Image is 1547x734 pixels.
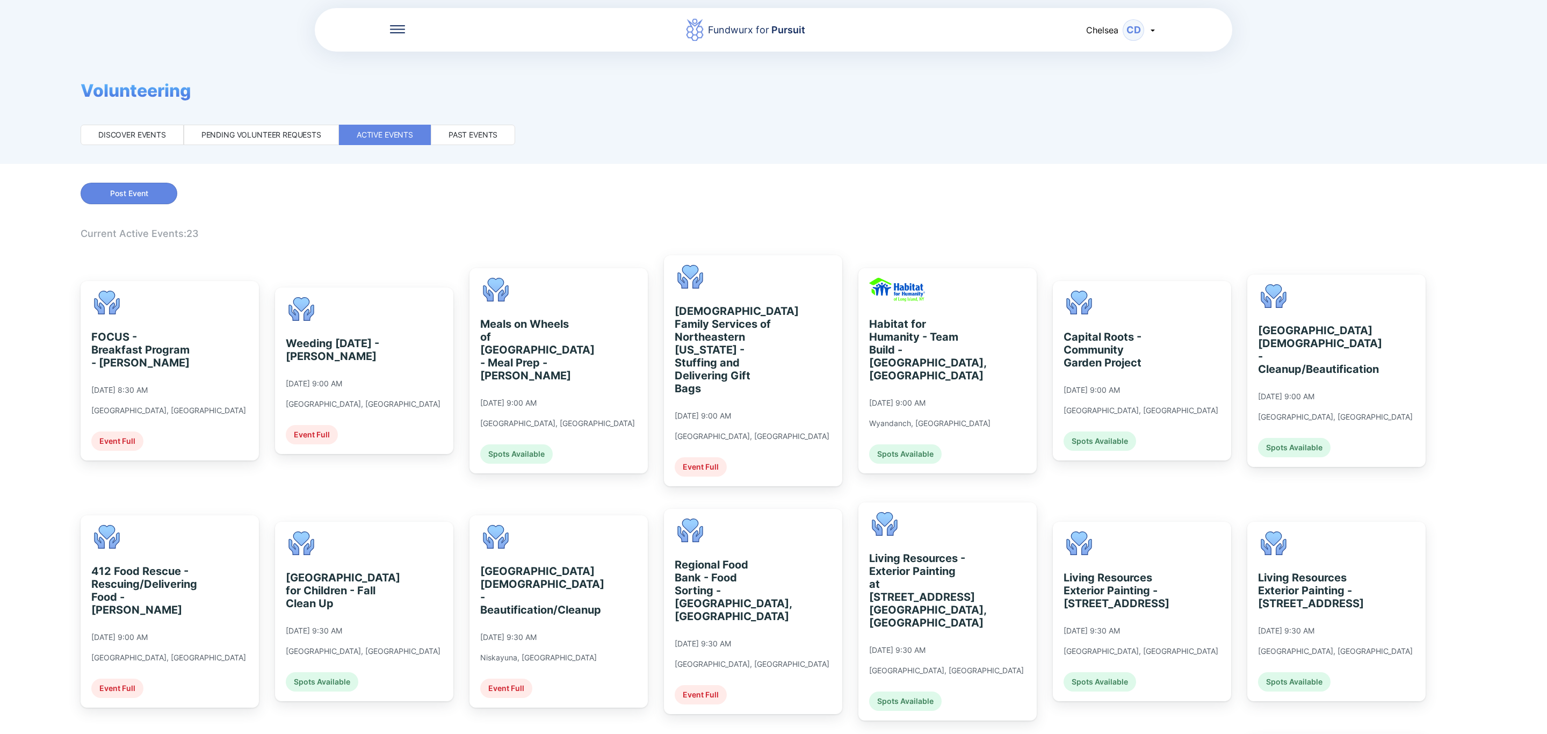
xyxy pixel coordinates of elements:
[91,431,143,451] div: Event Full
[480,444,553,464] div: Spots Available
[1258,324,1356,376] div: [GEOGRAPHIC_DATA][DEMOGRAPHIC_DATA] - Cleanup/Beautification
[675,685,727,704] div: Event Full
[480,318,579,382] div: Meals on Wheels of [GEOGRAPHIC_DATA] - Meal Prep - [PERSON_NAME]
[81,228,1466,239] div: Current Active Events: 23
[286,337,384,363] div: Weeding [DATE] - [PERSON_NAME]
[91,330,190,369] div: FOCUS - Breakfast Program - [PERSON_NAME]
[480,419,635,428] div: [GEOGRAPHIC_DATA], [GEOGRAPHIC_DATA]
[91,679,143,698] div: Event Full
[449,129,497,140] div: Past events
[1258,412,1413,422] div: [GEOGRAPHIC_DATA], [GEOGRAPHIC_DATA]
[286,399,440,409] div: [GEOGRAPHIC_DATA], [GEOGRAPHIC_DATA]
[769,24,805,35] span: Pursuit
[91,385,148,395] div: [DATE] 8:30 AM
[1064,672,1136,692] div: Spots Available
[869,552,967,629] div: Living Resources - Exterior Painting at [STREET_ADDRESS] [GEOGRAPHIC_DATA], [GEOGRAPHIC_DATA]
[91,653,246,663] div: [GEOGRAPHIC_DATA], [GEOGRAPHIC_DATA]
[1064,626,1120,636] div: [DATE] 9:30 AM
[286,672,358,692] div: Spots Available
[480,679,532,698] div: Event Full
[110,188,148,199] span: Post Event
[1064,646,1218,656] div: [GEOGRAPHIC_DATA], [GEOGRAPHIC_DATA]
[869,645,926,655] div: [DATE] 9:30 AM
[1258,646,1413,656] div: [GEOGRAPHIC_DATA], [GEOGRAPHIC_DATA]
[286,425,338,444] div: Event Full
[91,406,246,415] div: [GEOGRAPHIC_DATA], [GEOGRAPHIC_DATA]
[91,565,190,616] div: 412 Food Rescue - Rescuing/Delivering Food - [PERSON_NAME]
[869,318,967,382] div: Habitat for Humanity - Team Build - [GEOGRAPHIC_DATA], [GEOGRAPHIC_DATA]
[357,129,413,140] div: Active events
[1258,571,1356,610] div: Living Resources Exterior Painting - [STREET_ADDRESS]
[1064,571,1162,610] div: Living Resources Exterior Painting - [STREET_ADDRESS]
[708,23,805,38] div: Fundwurx for
[1258,672,1331,692] div: Spots Available
[869,419,991,428] div: Wyandanch, [GEOGRAPHIC_DATA]
[675,639,731,649] div: [DATE] 9:30 AM
[1123,19,1144,41] div: CD
[869,692,942,711] div: Spots Available
[81,183,177,204] button: Post Event
[675,411,731,421] div: [DATE] 9:00 AM
[480,632,537,642] div: [DATE] 9:30 AM
[675,558,773,623] div: Regional Food Bank - Food Sorting - [GEOGRAPHIC_DATA], [GEOGRAPHIC_DATA]
[1064,406,1218,415] div: [GEOGRAPHIC_DATA], [GEOGRAPHIC_DATA]
[480,398,537,408] div: [DATE] 9:00 AM
[1064,385,1120,395] div: [DATE] 9:00 AM
[1086,25,1118,35] span: Chelsea
[81,80,191,101] span: Volunteering
[675,431,829,441] div: [GEOGRAPHIC_DATA], [GEOGRAPHIC_DATA]
[286,626,342,636] div: [DATE] 9:30 AM
[869,444,942,464] div: Spots Available
[1064,431,1136,451] div: Spots Available
[98,129,166,140] div: Discover events
[286,571,384,610] div: [GEOGRAPHIC_DATA] for Children - Fall Clean Up
[480,565,579,616] div: [GEOGRAPHIC_DATA][DEMOGRAPHIC_DATA] - Beautification/Cleanup
[675,457,727,477] div: Event Full
[1064,330,1162,369] div: Capital Roots - Community Garden Project
[286,646,440,656] div: [GEOGRAPHIC_DATA], [GEOGRAPHIC_DATA]
[480,653,597,663] div: Niskayuna, [GEOGRAPHIC_DATA]
[286,379,342,388] div: [DATE] 9:00 AM
[675,305,773,395] div: [DEMOGRAPHIC_DATA] Family Services of Northeastern [US_STATE] - Stuffing and Delivering Gift Bags
[91,632,148,642] div: [DATE] 9:00 AM
[201,129,321,140] div: Pending volunteer requests
[869,398,926,408] div: [DATE] 9:00 AM
[869,666,1024,675] div: [GEOGRAPHIC_DATA], [GEOGRAPHIC_DATA]
[675,659,829,669] div: [GEOGRAPHIC_DATA], [GEOGRAPHIC_DATA]
[1258,438,1331,457] div: Spots Available
[1258,626,1314,636] div: [DATE] 9:30 AM
[1258,392,1314,401] div: [DATE] 9:00 AM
